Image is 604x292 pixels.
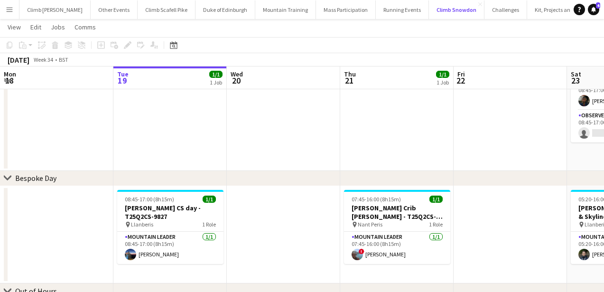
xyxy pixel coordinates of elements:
button: Other Events [91,0,138,19]
span: 18 [2,75,16,86]
span: 1/1 [203,196,216,203]
span: 07:45-16:00 (8h15m) [352,196,401,203]
app-job-card: 07:45-16:00 (8h15m)1/1[PERSON_NAME] Crib [PERSON_NAME] - T25Q2CS-9772 Nant Peris1 RoleMountain Le... [344,190,450,264]
span: Llanberis [131,221,153,228]
span: 19 [116,75,129,86]
app-card-role: Mountain Leader1/107:45-16:00 (8h15m)![PERSON_NAME] [344,232,450,264]
button: Climb Scafell Pike [138,0,195,19]
div: 1 Job [210,79,222,86]
button: Climb Snowdon [429,0,484,19]
div: Bespoke Day [15,173,56,183]
span: Week 34 [31,56,55,63]
span: Jobs [51,23,65,31]
span: ! [359,249,364,254]
span: Mon [4,70,16,78]
h3: [PERSON_NAME] Crib [PERSON_NAME] - T25Q2CS-9772 [344,204,450,221]
a: Jobs [47,21,69,33]
app-card-role: Mountain Leader1/108:45-17:00 (8h15m)[PERSON_NAME] [117,232,223,264]
a: 4 [588,4,599,15]
a: View [4,21,25,33]
span: 1/1 [436,71,449,78]
span: Sat [571,70,581,78]
button: Challenges [484,0,527,19]
div: BST [59,56,68,63]
span: 08:45-17:00 (8h15m) [125,196,174,203]
button: Mountain Training [255,0,316,19]
span: Fri [457,70,465,78]
button: Climb [PERSON_NAME] [19,0,91,19]
div: 1 Job [437,79,449,86]
span: 1/1 [209,71,223,78]
span: 1 Role [202,221,216,228]
button: Duke of Edinburgh [195,0,255,19]
div: [DATE] [8,55,29,65]
span: Tue [117,70,129,78]
a: Comms [71,21,100,33]
button: Mass Participation [316,0,376,19]
button: Running Events [376,0,429,19]
span: 1/1 [429,196,443,203]
span: 4 [596,2,600,9]
h3: [PERSON_NAME] CS day - T25Q2CS-9827 [117,204,223,221]
app-job-card: 08:45-17:00 (8h15m)1/1[PERSON_NAME] CS day - T25Q2CS-9827 Llanberis1 RoleMountain Leader1/108:45-... [117,190,223,264]
span: Nant Peris [358,221,382,228]
span: 22 [456,75,465,86]
span: 20 [229,75,243,86]
span: Wed [231,70,243,78]
span: 21 [343,75,356,86]
a: Edit [27,21,45,33]
span: View [8,23,21,31]
button: Kit, Projects and Office [527,0,597,19]
span: 1 Role [429,221,443,228]
span: Edit [30,23,41,31]
span: Comms [74,23,96,31]
span: Thu [344,70,356,78]
span: 23 [569,75,581,86]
